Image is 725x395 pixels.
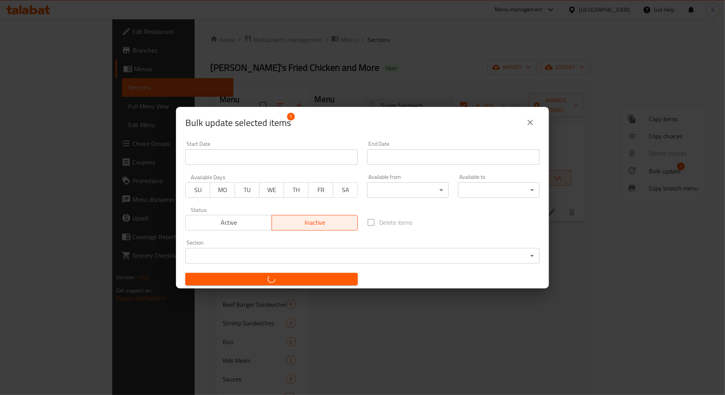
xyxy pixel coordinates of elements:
button: WE [259,182,284,198]
span: SU [189,184,207,196]
button: FR [308,182,333,198]
div: ​ [185,248,540,264]
div: ​ [367,182,449,198]
button: Active [185,215,272,231]
button: close [521,113,540,132]
button: SA [333,182,358,198]
span: TH [287,184,305,196]
span: MO [213,184,232,196]
span: Inactive [275,217,355,228]
span: TU [238,184,256,196]
button: SU [185,182,210,198]
span: FR [312,184,330,196]
span: WE [263,184,281,196]
button: TH [284,182,308,198]
button: Inactive [272,215,358,231]
button: TU [235,182,260,198]
span: Active [189,217,269,228]
div: ​ [458,182,540,198]
span: 1 [287,113,295,121]
span: Delete items [379,218,412,227]
button: MO [210,182,235,198]
span: SA [336,184,355,196]
span: Selected items count [185,117,291,129]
